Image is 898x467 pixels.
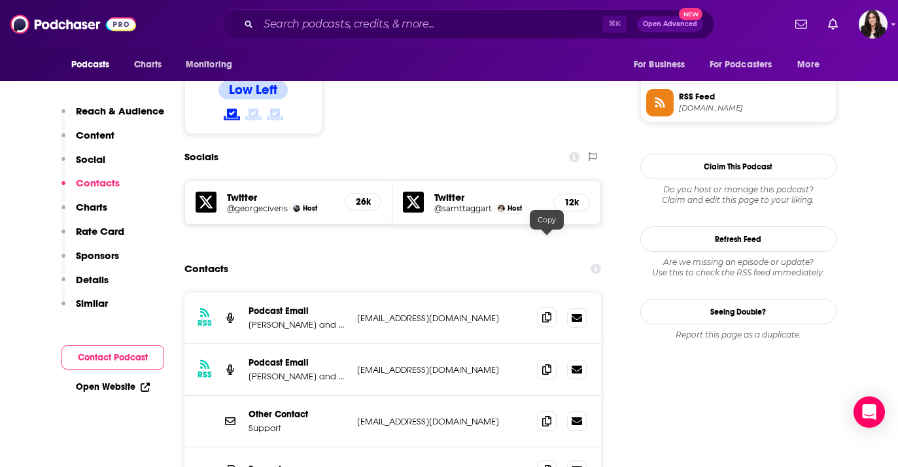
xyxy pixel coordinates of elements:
a: @samttaggart [434,203,492,213]
button: Rate Card [61,225,124,249]
span: omnycontent.com [679,103,831,113]
div: Claim and edit this page to your liking. [640,184,837,205]
p: Sponsors [76,249,119,262]
span: Monitoring [186,56,232,74]
span: Podcasts [71,56,110,74]
h5: Twitter [434,191,543,203]
p: Content [76,129,114,141]
button: Contacts [61,177,120,201]
span: Logged in as RebeccaShapiro [859,10,888,39]
a: Open Website [76,381,150,392]
button: open menu [701,52,791,77]
p: [EMAIL_ADDRESS][DOMAIN_NAME] [357,416,527,427]
span: New [679,8,702,20]
p: Podcast Email [249,305,347,317]
a: Seeing Double? [640,299,837,324]
span: Host [508,204,522,213]
div: Search podcasts, credits, & more... [222,9,714,39]
button: Charts [61,201,107,225]
p: Charts [76,201,107,213]
p: Other Contact [249,409,347,420]
button: Reach & Audience [61,105,164,129]
p: [EMAIL_ADDRESS][DOMAIN_NAME] [357,313,527,324]
a: @georgeciveris [227,203,288,213]
h5: 12k [564,197,579,208]
span: Open Advanced [643,21,697,27]
p: Details [76,273,109,286]
button: Claim This Podcast [640,154,837,179]
button: Social [61,153,105,177]
img: Podchaser - Follow, Share and Rate Podcasts [10,12,136,37]
button: Details [61,273,109,298]
button: open menu [177,52,249,77]
span: ⌘ K [602,16,627,33]
h2: Contacts [184,256,228,281]
button: Open AdvancedNew [637,16,703,32]
button: Refresh Feed [640,226,837,252]
span: Do you host or manage this podcast? [640,184,837,195]
p: [PERSON_NAME] and [PERSON_NAME] [249,319,347,330]
span: Charts [134,56,162,74]
p: [EMAIL_ADDRESS][DOMAIN_NAME] [357,364,527,375]
button: Similar [61,297,108,321]
h3: RSS [198,370,212,380]
button: Content [61,129,114,153]
p: Similar [76,297,108,309]
p: Reach & Audience [76,105,164,117]
h5: Twitter [227,191,335,203]
button: Show profile menu [859,10,888,39]
span: RSS Feed [679,91,831,103]
div: Open Intercom Messenger [854,396,885,428]
div: Copy [530,210,564,230]
input: Search podcasts, credits, & more... [258,14,602,35]
div: Are we missing an episode or update? Use this to check the RSS feed immediately. [640,257,837,278]
span: More [797,56,820,74]
img: Sam Taggart [498,205,505,212]
p: Podcast Email [249,357,347,368]
h3: RSS [198,318,212,328]
div: Report this page as a duplicate. [640,330,837,340]
img: User Profile [859,10,888,39]
a: RSS Feed[DOMAIN_NAME] [646,89,831,116]
button: open menu [62,52,127,77]
p: [PERSON_NAME] and [PERSON_NAME] [249,371,347,382]
span: For Business [634,56,685,74]
button: Sponsors [61,249,119,273]
span: Host [303,204,317,213]
a: Charts [126,52,170,77]
p: Social [76,153,105,165]
p: Rate Card [76,225,124,237]
a: Show notifications dropdown [823,13,843,35]
img: George Civeris [293,205,300,212]
p: Support [249,423,347,434]
button: open menu [625,52,702,77]
span: For Podcasters [710,56,772,74]
button: open menu [788,52,836,77]
h2: Socials [184,145,218,169]
h4: Low Left [229,82,277,98]
p: Contacts [76,177,120,189]
a: Show notifications dropdown [790,13,812,35]
h5: 26k [356,196,370,207]
button: Contact Podcast [61,345,164,370]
